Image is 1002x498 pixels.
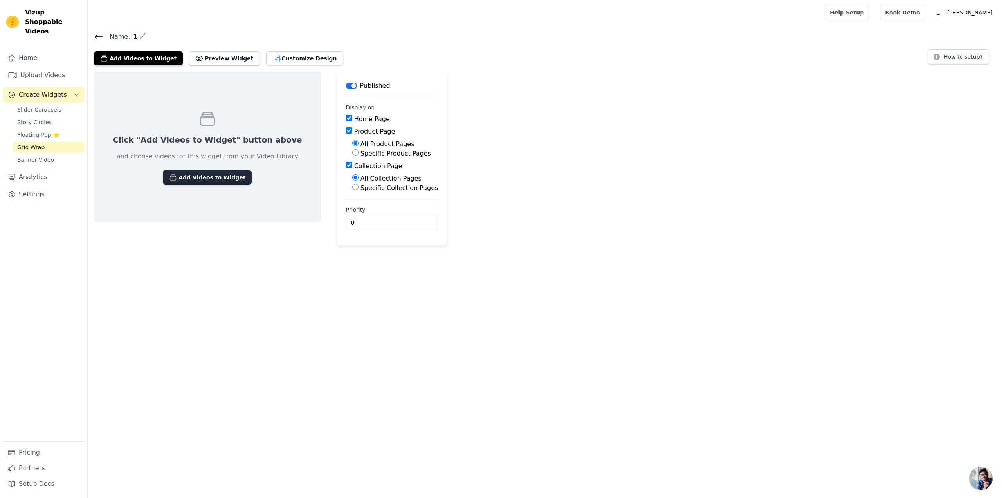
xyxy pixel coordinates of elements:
[346,206,438,214] label: Priority
[354,162,402,170] label: Collection Page
[3,460,84,476] a: Partners
[13,129,84,140] a: Floating-Pop ⭐
[94,51,183,65] button: Add Videos to Widget
[880,5,925,20] a: Book Demo
[113,134,302,145] p: Click "Add Videos to Widget" button above
[354,128,395,135] label: Product Page
[944,5,996,20] p: [PERSON_NAME]
[3,445,84,460] a: Pricing
[3,50,84,66] a: Home
[189,51,260,65] button: Preview Widget
[19,90,67,100] span: Create Widgets
[13,104,84,115] a: Slider Carousels
[928,55,989,62] a: How to setup?
[354,115,390,123] label: Home Page
[13,154,84,165] a: Banner Video
[360,184,438,192] label: Specific Collection Pages
[17,106,61,114] span: Slider Carousels
[17,118,52,126] span: Story Circles
[17,131,59,139] span: Floating-Pop ⭐
[6,16,19,28] img: Vizup
[13,142,84,153] a: Grid Wrap
[3,169,84,185] a: Analytics
[360,175,422,182] label: All Collection Pages
[928,49,989,64] button: How to setup?
[13,117,84,128] a: Story Circles
[3,187,84,202] a: Settings
[139,31,146,42] div: Edit Name
[936,9,940,16] text: L
[163,170,252,185] button: Add Videos to Widget
[25,8,81,36] span: Vizup Shoppable Videos
[3,67,84,83] a: Upload Videos
[346,103,375,111] legend: Display on
[103,32,130,42] span: Name:
[932,5,996,20] button: L [PERSON_NAME]
[3,87,84,103] button: Create Widgets
[266,51,343,65] button: Customize Design
[3,476,84,492] a: Setup Docs
[17,143,45,151] span: Grid Wrap
[360,81,390,91] p: Published
[825,5,869,20] a: Help Setup
[117,152,298,161] p: and choose videos for this widget from your Video Library
[969,467,993,490] a: Chat öffnen
[17,156,54,164] span: Banner Video
[360,150,431,157] label: Specific Product Pages
[360,140,414,148] label: All Product Pages
[130,32,138,42] span: 1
